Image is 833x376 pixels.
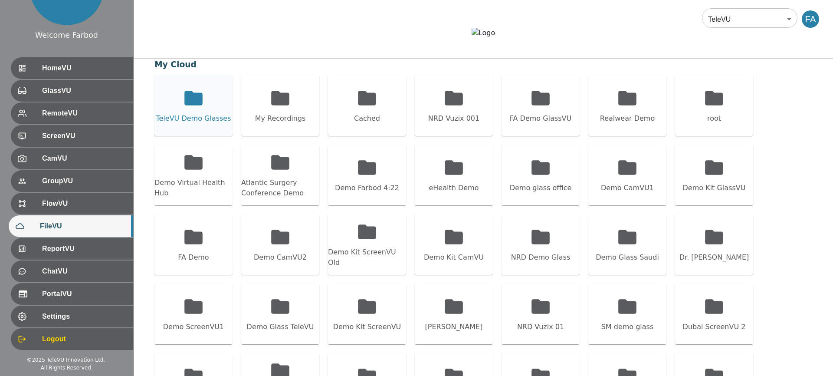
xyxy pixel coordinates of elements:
div: PortalVU [11,283,133,305]
img: Logo [472,28,495,38]
span: FlowVU [42,198,126,209]
div: Demo glass office [510,183,572,193]
div: Demo CamVU2 [254,252,307,263]
div: SM demo glass [601,322,654,332]
span: FileVU [40,221,126,231]
div: Demo Kit ScreenVU [333,322,401,332]
div: Demo Farbod 4:22 [335,183,399,193]
span: GlassVU [42,86,126,96]
div: Demo Virtual Health Hub [154,178,233,198]
div: GlassVU [11,80,133,102]
div: TeleVU Demo Glasses [156,113,231,124]
div: Demo ScreenVU1 [163,322,224,332]
span: PortalVU [42,289,126,299]
span: GroupVU [42,176,126,186]
span: Settings [42,311,126,322]
div: NRD Vuzix 001 [428,113,479,124]
div: FA [802,10,819,28]
div: eHealth Demo [429,183,479,193]
span: ChatVU [42,266,126,277]
span: CamVU [42,153,126,164]
div: Dubai ScreenVU 2 [683,322,746,332]
div: Demo Glass TeleVU [247,322,314,332]
div: root [707,113,721,124]
div: Welcome Farbod [35,30,98,41]
div: Demo Glass Saudi [596,252,659,263]
div: Settings [11,306,133,327]
div: FA Demo [178,252,209,263]
div: Atlantic Surgery Conference Demo [241,178,319,198]
span: Logout [42,334,126,344]
div: [PERSON_NAME] [425,322,483,332]
div: HomeVU [11,57,133,79]
div: RemoteVU [11,102,133,124]
div: Demo Kit CamVU [424,252,484,263]
div: Logout [11,328,133,350]
div: My Recordings [255,113,306,124]
div: FA Demo GlassVU [510,113,571,124]
div: NRD Vuzix 01 [517,322,564,332]
span: ReportVU [42,244,126,254]
div: CamVU [11,148,133,169]
div: Cached [354,113,380,124]
div: NRD Demo Glass [511,252,570,263]
span: HomeVU [42,63,126,73]
div: Demo CamVU1 [601,183,654,193]
div: ChatVU [11,261,133,282]
span: ScreenVU [42,131,126,141]
div: TeleVU [702,7,797,31]
div: Demo Kit GlassVU [683,183,746,193]
span: RemoteVU [42,108,126,119]
div: FlowVU [11,193,133,214]
div: ScreenVU [11,125,133,147]
div: GroupVU [11,170,133,192]
div: FileVU [9,215,133,237]
div: Demo Kit ScreenVU Old [328,247,406,268]
div: My Cloud [154,59,197,71]
div: Realwear Demo [600,113,655,124]
div: ReportVU [11,238,133,260]
div: Dr. [PERSON_NAME] [679,252,749,263]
